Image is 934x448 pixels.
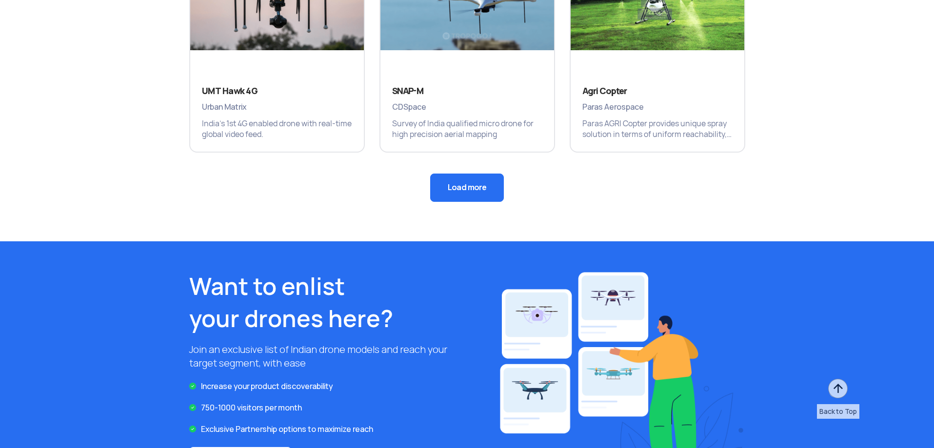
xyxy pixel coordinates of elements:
[827,378,849,399] img: ic_arrow-up.png
[189,343,460,370] p: Join an exclusive list of Indian drone models and reach your target segment, with ease
[392,101,542,114] span: CDSpace
[202,85,352,97] h3: UMT Hawk 4G
[582,62,642,78] img: Brand
[582,118,733,140] p: Paras AGRI Copter provides unique spray solution in terms of uniform reachability, multiple terra...
[817,404,859,419] div: Back to Top
[189,380,460,393] li: Increase your product discoverability
[202,62,218,78] img: Brand
[430,174,504,202] button: Load more
[392,118,542,140] p: Survey of India qualified micro drone for high precision aerial mapping
[189,423,460,436] li: Exclusive Partnership options to maximize reach
[392,62,452,78] img: Brand
[202,101,352,114] span: Urban Matrix
[189,401,460,415] li: 750-1000 visitors per month
[202,118,352,140] p: India's 1st 4G enabled drone with real-time global video feed.
[392,85,542,97] h3: SNAP-M
[582,101,733,114] span: Paras Aerospace
[189,271,460,335] h2: Want to enlist your drones here?
[582,85,733,97] h3: Agri Copter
